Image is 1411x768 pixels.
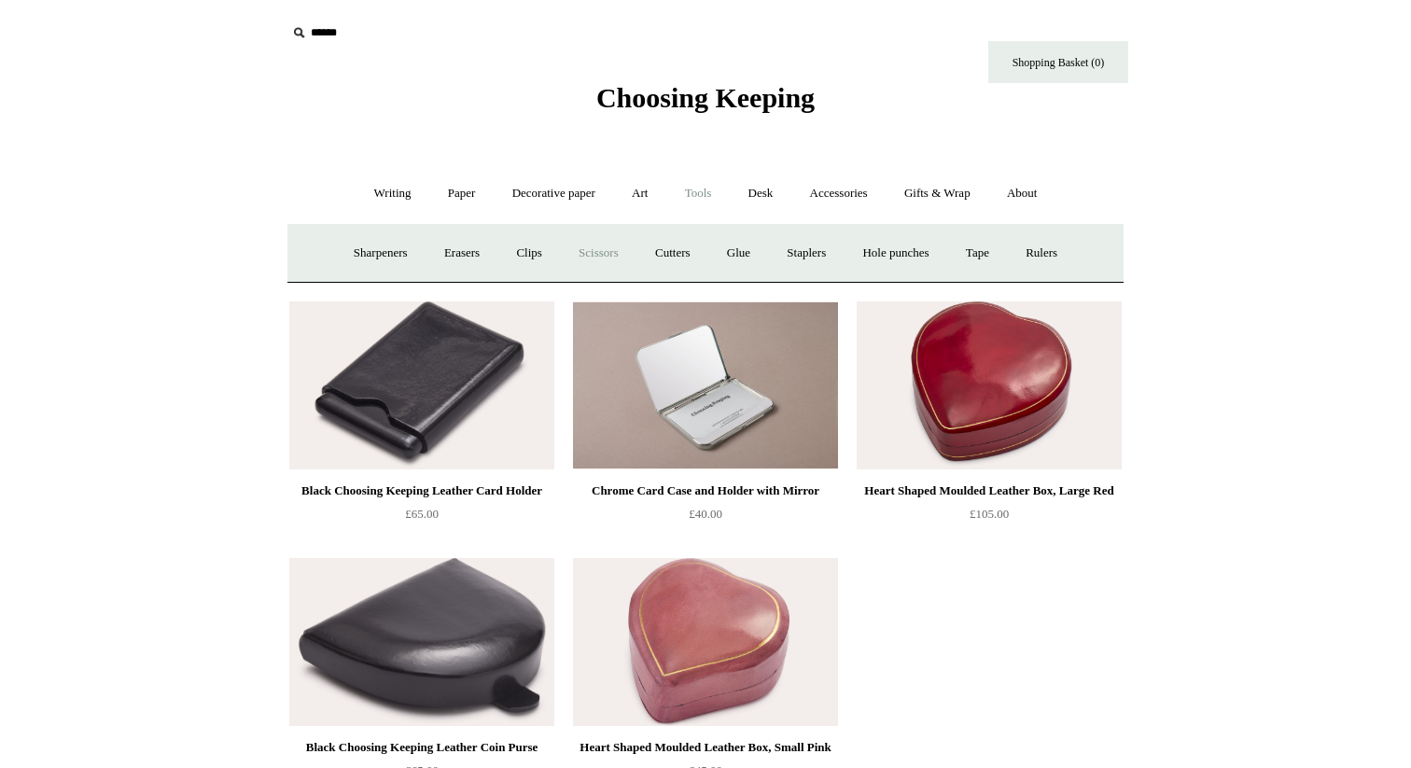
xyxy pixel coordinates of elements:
span: Choosing Keeping [596,82,815,113]
a: Clips [499,229,558,278]
a: Heart Shaped Moulded Leather Box, Small Pink Heart Shaped Moulded Leather Box, Small Pink [573,558,838,726]
a: Heart Shaped Moulded Leather Box, Large Red £105.00 [857,480,1122,556]
div: Chrome Card Case and Holder with Mirror [578,480,833,502]
a: Tape [949,229,1006,278]
a: Black Choosing Keeping Leather Coin Purse Black Choosing Keeping Leather Coin Purse [289,558,554,726]
a: Erasers [427,229,496,278]
a: Choosing Keeping [596,97,815,110]
a: Black Choosing Keeping Leather Card Holder £65.00 [289,480,554,556]
div: Black Choosing Keeping Leather Coin Purse [294,736,550,759]
a: Cutters [638,229,707,278]
a: Scissors [562,229,636,278]
span: £105.00 [970,507,1009,521]
a: Black Choosing Keeping Leather Card Holder Black Choosing Keeping Leather Card Holder [289,301,554,469]
a: Heart Shaped Moulded Leather Box, Large Red Heart Shaped Moulded Leather Box, Large Red [857,301,1122,469]
a: Art [615,169,664,218]
a: Chrome Card Case and Holder with Mirror Chrome Card Case and Holder with Mirror [573,301,838,469]
div: Black Choosing Keeping Leather Card Holder [294,480,550,502]
img: Chrome Card Case and Holder with Mirror [573,301,838,469]
div: Heart Shaped Moulded Leather Box, Small Pink [578,736,833,759]
img: Heart Shaped Moulded Leather Box, Large Red [857,301,1122,469]
a: Gifts & Wrap [887,169,987,218]
a: Chrome Card Case and Holder with Mirror £40.00 [573,480,838,556]
a: Decorative paper [496,169,612,218]
a: Rulers [1009,229,1074,278]
img: Black Choosing Keeping Leather Card Holder [289,301,554,469]
a: Shopping Basket (0) [988,41,1128,83]
a: Desk [732,169,790,218]
span: £40.00 [689,507,722,521]
a: Paper [431,169,493,218]
a: Glue [710,229,767,278]
span: £65.00 [405,507,439,521]
img: Heart Shaped Moulded Leather Box, Small Pink [573,558,838,726]
div: Heart Shaped Moulded Leather Box, Large Red [861,480,1117,502]
a: Hole punches [845,229,945,278]
a: Accessories [793,169,885,218]
a: About [990,169,1055,218]
a: Staplers [770,229,843,278]
a: Writing [357,169,428,218]
a: Tools [668,169,729,218]
img: Black Choosing Keeping Leather Coin Purse [289,558,554,726]
a: Sharpeners [337,229,425,278]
